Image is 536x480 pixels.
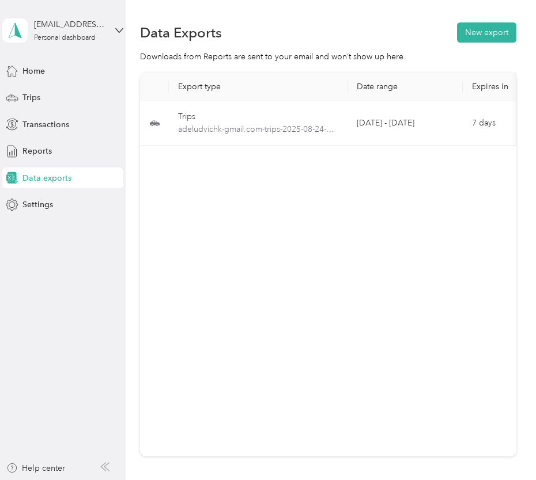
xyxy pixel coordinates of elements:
th: Expires in [463,73,535,101]
button: Help center [6,462,65,474]
div: Trips [178,111,338,123]
span: Data exports [22,172,71,184]
td: [DATE] - [DATE] [348,101,463,146]
span: Home [22,65,45,77]
span: Trips [22,92,40,104]
div: Personal dashboard [34,35,96,41]
h1: Data Exports [140,26,222,39]
span: Reports [22,145,52,157]
div: [EMAIL_ADDRESS][DOMAIN_NAME] [34,18,106,31]
div: Downloads from Reports are sent to your email and won’t show up here. [140,51,516,63]
th: Date range [348,73,463,101]
span: Transactions [22,119,69,131]
td: 7 days [463,101,535,146]
button: New export [457,22,516,43]
span: Settings [22,199,53,211]
span: adeludvichk-gmail.com-trips-2025-08-24-2025-08-30.pdf [178,123,338,136]
iframe: Everlance-gr Chat Button Frame [471,416,536,480]
th: Export type [169,73,348,101]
